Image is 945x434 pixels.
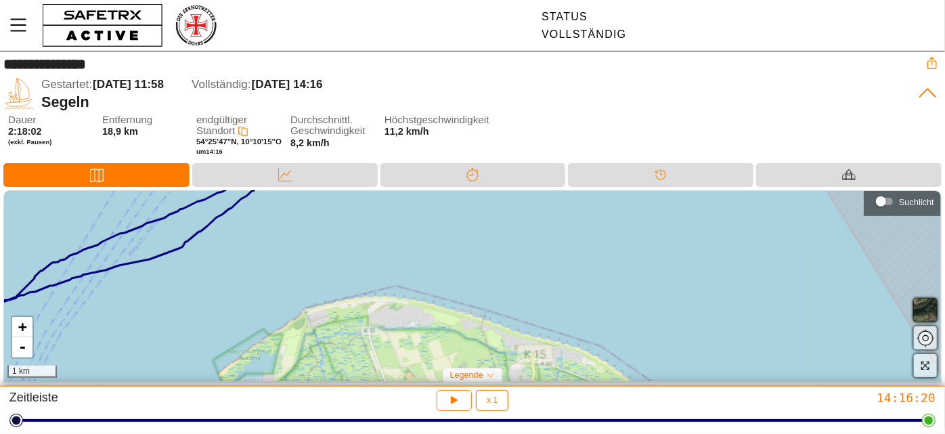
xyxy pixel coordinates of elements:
[8,114,36,125] font: Dauer
[18,339,27,355] font: -
[842,168,856,181] img: Equipment_Black.svg
[3,163,190,187] div: Karte
[192,163,378,187] div: Daten
[3,78,35,109] img: SAILING.svg
[568,163,753,187] div: Zeitleiste
[12,366,30,376] font: 1 km
[192,78,250,91] font: Vollständig:
[8,138,52,146] font: (exkl. Pausen)
[93,78,164,91] font: [DATE] 11:58
[476,390,508,411] button: x 1
[871,192,934,212] div: Suchlicht
[9,391,58,404] font: Zeitleiste
[12,317,32,337] a: Vergrößern
[196,114,247,137] font: endgültiger Standort
[542,11,588,22] font: Status
[196,148,206,155] font: um
[196,137,282,146] font: 54°25'47"N, 10°10'15"O
[174,3,217,47] img: RescueLogo.png
[542,28,626,40] font: Vollständig
[41,93,89,110] font: Segeln
[384,114,489,125] font: Höchstgeschwindigkeit
[12,337,32,357] a: Herauszoomen
[41,78,92,91] font: Gestartet:
[102,126,138,137] font: 18,9 km
[8,126,42,137] font: 2:18:02
[450,370,483,380] font: Legende
[899,197,934,207] font: Suchlicht
[384,126,429,137] font: 11,2 km/h
[18,318,27,335] font: +
[290,114,366,137] font: Durchschnittl. Geschwindigkeit
[290,137,330,148] font: 8,2 km/h
[756,163,942,187] div: Ausrüstung
[877,391,936,405] font: 14:16:20
[252,78,323,91] font: [DATE] 14:16
[102,114,152,125] font: Entfernung
[380,163,566,187] div: Trennung
[206,148,223,155] font: 14:16
[487,395,498,405] font: x 1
